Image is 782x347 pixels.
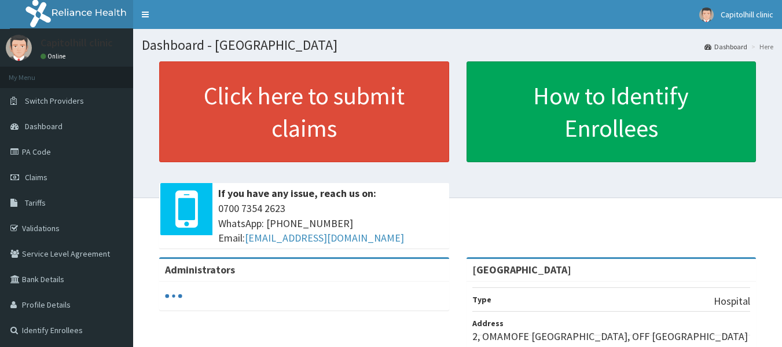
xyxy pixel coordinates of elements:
b: Administrators [165,263,235,276]
strong: [GEOGRAPHIC_DATA] [472,263,571,276]
svg: audio-loading [165,287,182,305]
span: Capitolhill clinic [721,9,773,20]
p: Capitolhill clinic [41,38,113,48]
span: Switch Providers [25,96,84,106]
h1: Dashboard - [GEOGRAPHIC_DATA] [142,38,773,53]
b: Type [472,294,491,305]
a: How to Identify Enrollees [467,61,757,162]
p: Hospital [714,294,750,309]
span: 0700 7354 2623 WhatsApp: [PHONE_NUMBER] Email: [218,201,443,246]
span: Dashboard [25,121,63,132]
a: Dashboard [704,42,747,52]
span: Tariffs [25,198,46,208]
a: Online [41,52,68,60]
b: If you have any issue, reach us on: [218,187,376,200]
img: User Image [699,8,714,22]
a: Click here to submit claims [159,61,449,162]
a: [EMAIL_ADDRESS][DOMAIN_NAME] [245,231,404,244]
img: User Image [6,35,32,61]
li: Here [748,42,773,52]
b: Address [472,318,504,328]
span: Claims [25,172,47,182]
